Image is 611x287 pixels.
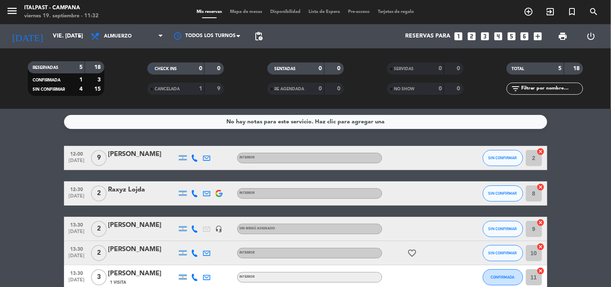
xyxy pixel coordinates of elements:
[537,267,545,275] i: cancel
[489,227,517,231] span: SIN CONFIRMAR
[67,220,87,229] span: 13:30
[489,156,517,160] span: SIN CONFIRMAR
[546,7,555,17] i: exit_to_app
[91,245,107,261] span: 2
[91,269,107,285] span: 3
[193,10,226,14] span: Mis reservas
[67,268,87,277] span: 13:30
[558,31,568,41] span: print
[394,87,415,91] span: NO SHOW
[67,229,87,238] span: [DATE]
[104,33,132,39] span: Almuerzo
[108,185,177,195] div: Raxyz Lojda
[577,24,605,48] div: LOG OUT
[6,27,49,45] i: [DATE]
[520,84,583,93] input: Filtrar por nombre...
[6,5,18,20] button: menu
[6,5,18,17] i: menu
[199,86,202,92] strong: 1
[453,31,464,42] i: looks_one
[493,31,503,42] i: looks_4
[67,193,87,203] span: [DATE]
[266,10,304,14] span: Disponibilidad
[199,66,202,71] strong: 0
[240,191,255,195] span: INTERIOR
[79,64,83,70] strong: 5
[91,221,107,237] span: 2
[586,31,596,41] i: power_settings_new
[533,31,543,42] i: add_box
[33,66,58,70] span: RESERVADAS
[97,77,102,83] strong: 3
[240,275,255,279] span: INTERIOR
[394,67,414,71] span: SERVIDAS
[537,218,545,227] i: cancel
[506,31,517,42] i: looks_5
[240,156,255,159] span: INTERIOR
[574,66,582,71] strong: 18
[108,268,177,279] div: [PERSON_NAME]
[108,244,177,255] div: [PERSON_NAME]
[537,183,545,191] i: cancel
[108,220,177,231] div: [PERSON_NAME]
[275,67,296,71] span: SENTADAS
[110,279,126,286] span: 1 Visita
[337,86,342,92] strong: 0
[217,86,222,92] strong: 9
[511,84,520,94] i: filter_list
[344,10,374,14] span: Pre-acceso
[480,31,490,42] i: looks_3
[304,10,344,14] span: Lista de Espera
[226,117,385,127] div: No hay notas para este servicio. Haz clic para agregar una
[254,31,263,41] span: pending_actions
[155,67,177,71] span: CHECK INS
[24,4,99,12] div: Italpast - Campana
[374,10,418,14] span: Tarjetas de regalo
[439,66,442,71] strong: 0
[94,64,102,70] strong: 18
[67,158,87,167] span: [DATE]
[483,221,523,237] button: SIN CONFIRMAR
[537,148,545,156] i: cancel
[91,185,107,202] span: 2
[108,149,177,160] div: [PERSON_NAME]
[217,66,222,71] strong: 0
[489,191,517,195] span: SIN CONFIRMAR
[408,248,417,258] i: favorite_border
[319,66,322,71] strong: 0
[24,12,99,20] div: viernes 19. septiembre - 11:32
[457,86,462,92] strong: 0
[489,251,517,255] span: SIN CONFIRMAR
[337,66,342,71] strong: 0
[520,31,530,42] i: looks_6
[79,77,83,83] strong: 1
[67,244,87,253] span: 13:30
[275,87,304,91] span: RE AGENDADA
[215,225,223,233] i: headset_mic
[67,277,87,287] span: [DATE]
[559,66,562,71] strong: 5
[491,275,515,279] span: CONFIRMADA
[33,87,65,92] span: SIN CONFIRMAR
[226,10,266,14] span: Mapa de mesas
[483,150,523,166] button: SIN CONFIRMAR
[466,31,477,42] i: looks_two
[439,86,442,92] strong: 0
[405,33,450,40] span: Reservas para
[79,86,83,92] strong: 4
[155,87,180,91] span: CANCELADA
[483,269,523,285] button: CONFIRMADA
[240,227,275,230] span: Sin menú asignado
[67,253,87,262] span: [DATE]
[67,149,87,158] span: 12:00
[524,7,534,17] i: add_circle_outline
[240,251,255,254] span: INTERIOR
[483,245,523,261] button: SIN CONFIRMAR
[94,86,102,92] strong: 15
[512,67,524,71] span: TOTAL
[483,185,523,202] button: SIN CONFIRMAR
[319,86,322,92] strong: 0
[589,7,599,17] i: search
[457,66,462,71] strong: 0
[75,31,85,41] i: arrow_drop_down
